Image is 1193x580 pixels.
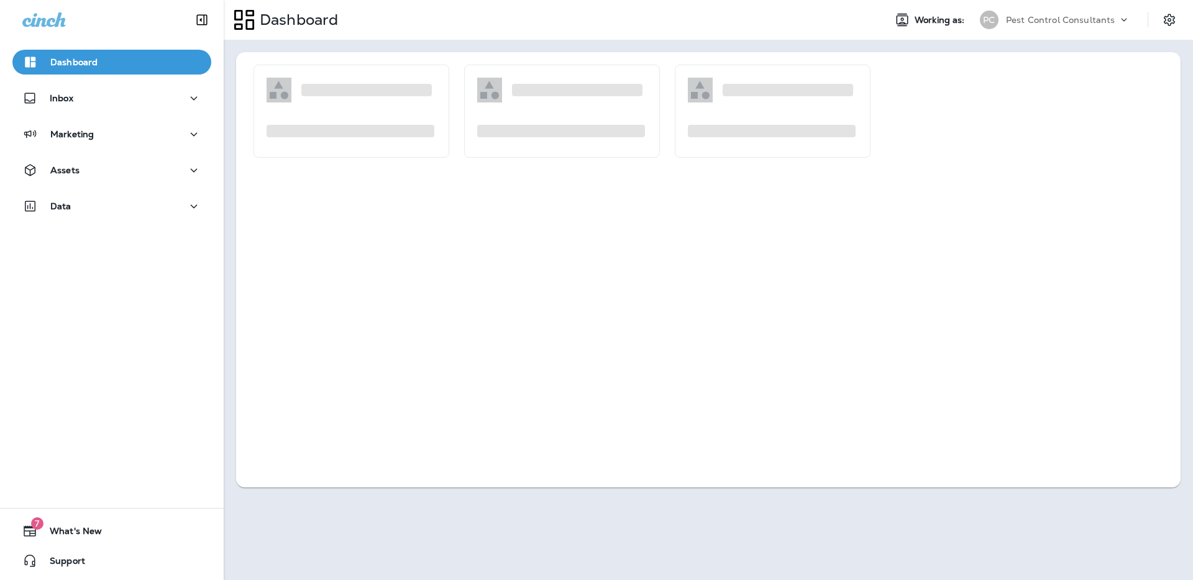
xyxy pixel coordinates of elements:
span: Support [37,556,85,571]
button: Settings [1158,9,1181,31]
button: Dashboard [12,50,211,75]
p: Marketing [50,129,94,139]
button: Marketing [12,122,211,147]
button: Inbox [12,86,211,111]
span: What's New [37,526,102,541]
button: Assets [12,158,211,183]
button: Data [12,194,211,219]
p: Pest Control Consultants [1006,15,1115,25]
span: Working as: [915,15,967,25]
p: Assets [50,165,80,175]
p: Dashboard [255,11,338,29]
span: 7 [31,517,43,530]
button: Collapse Sidebar [185,7,219,32]
p: Data [50,201,71,211]
p: Dashboard [50,57,98,67]
p: Inbox [50,93,73,103]
button: Support [12,548,211,573]
div: PC [980,11,999,29]
button: 7What's New [12,519,211,543]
